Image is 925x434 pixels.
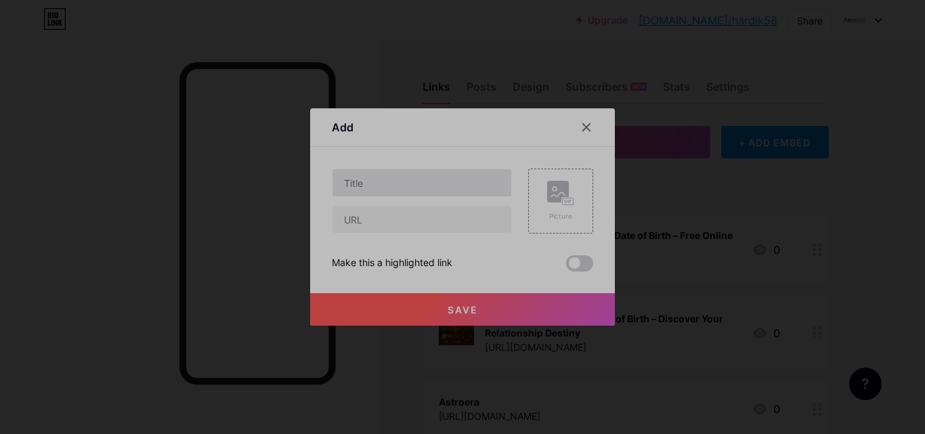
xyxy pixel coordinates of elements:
[310,293,615,326] button: Save
[332,255,452,272] div: Make this a highlighted link
[332,206,511,233] input: URL
[448,304,478,316] span: Save
[332,169,511,196] input: Title
[547,211,574,221] div: Picture
[332,119,353,135] div: Add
